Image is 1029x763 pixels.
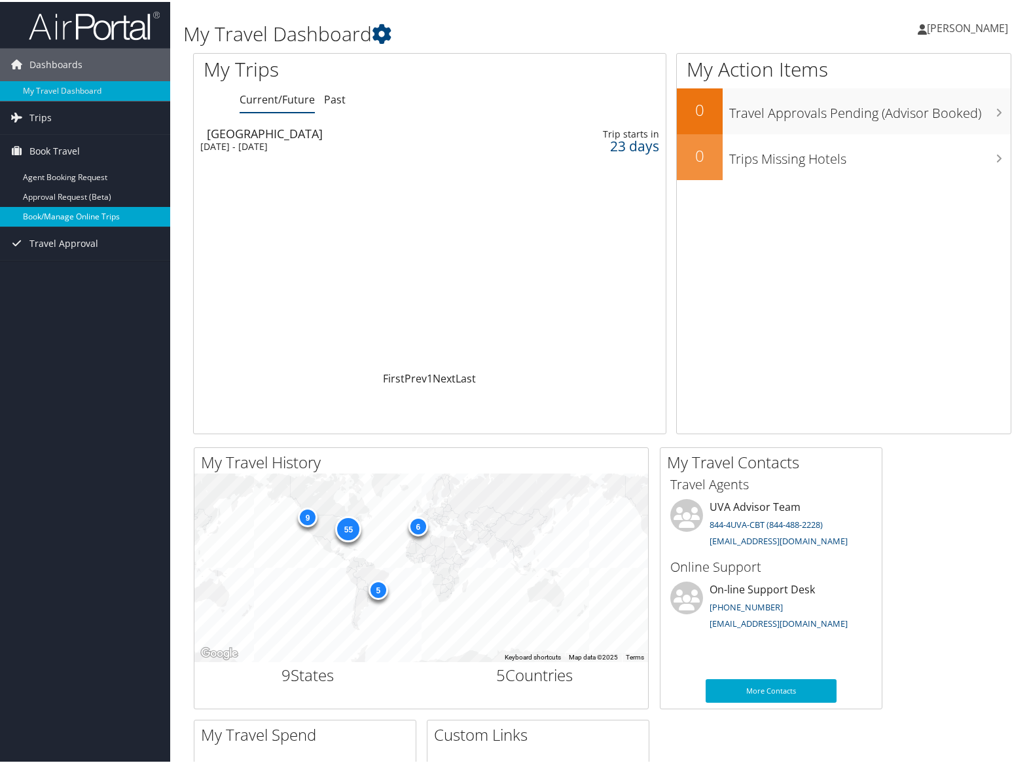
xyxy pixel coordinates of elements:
a: Past [324,90,346,105]
span: Travel Approval [29,225,98,258]
h2: My Travel Contacts [667,449,882,472]
div: 23 days [560,138,659,150]
span: Map data ©2025 [569,652,618,659]
h2: Countries [431,662,639,684]
div: [DATE] - [DATE] [200,139,505,151]
img: Google [198,643,241,660]
h2: Custom Links [434,722,649,744]
a: Prev [405,369,427,384]
h3: Travel Approvals Pending (Advisor Booked) [729,96,1011,121]
a: [PHONE_NUMBER] [710,599,783,611]
a: 0Travel Approvals Pending (Advisor Booked) [677,86,1011,132]
a: More Contacts [706,677,837,701]
div: 9 [298,506,317,525]
span: 9 [281,662,291,684]
div: 55 [335,514,361,540]
h3: Online Support [670,556,872,574]
h2: 0 [677,97,723,119]
a: 844-4UVA-CBT (844-488-2228) [710,517,823,529]
div: [GEOGRAPHIC_DATA] [207,126,512,138]
a: Current/Future [240,90,315,105]
li: UVA Advisor Team [664,497,878,551]
h1: My Action Items [677,54,1011,81]
h2: My Travel Spend [201,722,416,744]
h1: My Travel Dashboard [183,18,742,46]
a: Terms (opens in new tab) [626,652,644,659]
h2: 0 [677,143,723,165]
a: Open this area in Google Maps (opens a new window) [198,643,241,660]
h2: States [204,662,412,684]
h3: Travel Agents [670,474,872,492]
a: [EMAIL_ADDRESS][DOMAIN_NAME] [710,533,848,545]
span: Dashboards [29,47,82,79]
span: [PERSON_NAME] [927,19,1008,33]
a: [PERSON_NAME] [918,7,1021,46]
a: First [383,369,405,384]
h2: My Travel History [201,449,648,472]
a: 0Trips Missing Hotels [677,132,1011,178]
div: 6 [408,515,427,534]
span: 5 [496,662,505,684]
img: airportal-logo.png [29,9,160,39]
h3: Trips Missing Hotels [729,141,1011,166]
a: Last [456,369,476,384]
div: 5 [368,578,388,598]
button: Keyboard shortcuts [505,651,561,660]
span: Book Travel [29,133,80,166]
span: Trips [29,100,52,132]
a: 1 [427,369,433,384]
div: Trip starts in [560,126,659,138]
a: [EMAIL_ADDRESS][DOMAIN_NAME] [710,616,848,627]
li: On-line Support Desk [664,580,878,633]
h1: My Trips [204,54,460,81]
a: Next [433,369,456,384]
